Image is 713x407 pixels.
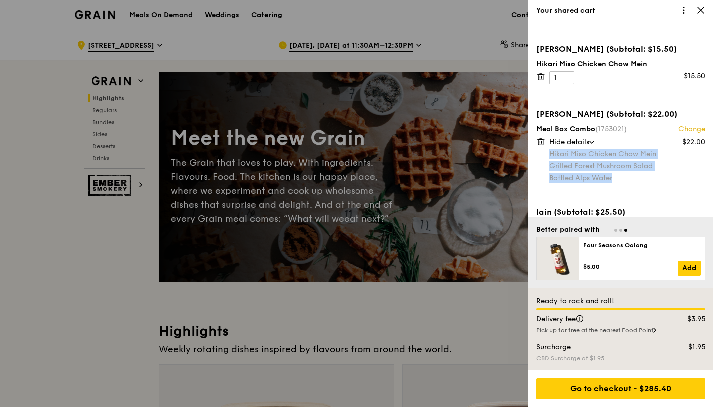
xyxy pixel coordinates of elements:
[536,108,705,120] div: [PERSON_NAME] (Subtotal: $22.00)
[682,137,705,147] div: $22.00
[595,125,627,133] span: (1753021)
[536,43,705,55] div: [PERSON_NAME] (Subtotal: $15.50)
[536,59,705,69] div: Hikari Miso Chicken Chow Mein
[536,206,705,218] div: Iain (Subtotal: $25.50)
[666,314,712,324] div: $3.95
[536,225,600,235] div: Better paired with
[530,342,666,352] div: Surcharge
[624,229,627,232] span: Go to slide 3
[549,173,705,183] div: Bottled Alps Water
[583,263,678,271] div: $5.00
[536,6,705,16] div: Your shared cart
[536,354,705,362] div: CBD Surcharge of $1.95
[583,241,701,249] div: Four Seasons Oolong
[549,161,705,171] div: Grilled Forest Mushroom Salad
[614,229,617,232] span: Go to slide 1
[684,71,705,81] div: $15.50
[619,229,622,232] span: Go to slide 2
[536,378,705,399] div: Go to checkout - $285.40
[536,296,705,306] div: Ready to rock and roll!
[536,124,705,134] div: Meal Box Combo
[549,138,589,146] span: Hide details
[678,124,705,134] a: Change
[678,261,701,276] a: Add
[536,326,705,334] div: Pick up for free at the nearest Food Point
[530,314,666,324] div: Delivery fee
[549,149,705,159] div: Hikari Miso Chicken Chow Mein
[666,342,712,352] div: $1.95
